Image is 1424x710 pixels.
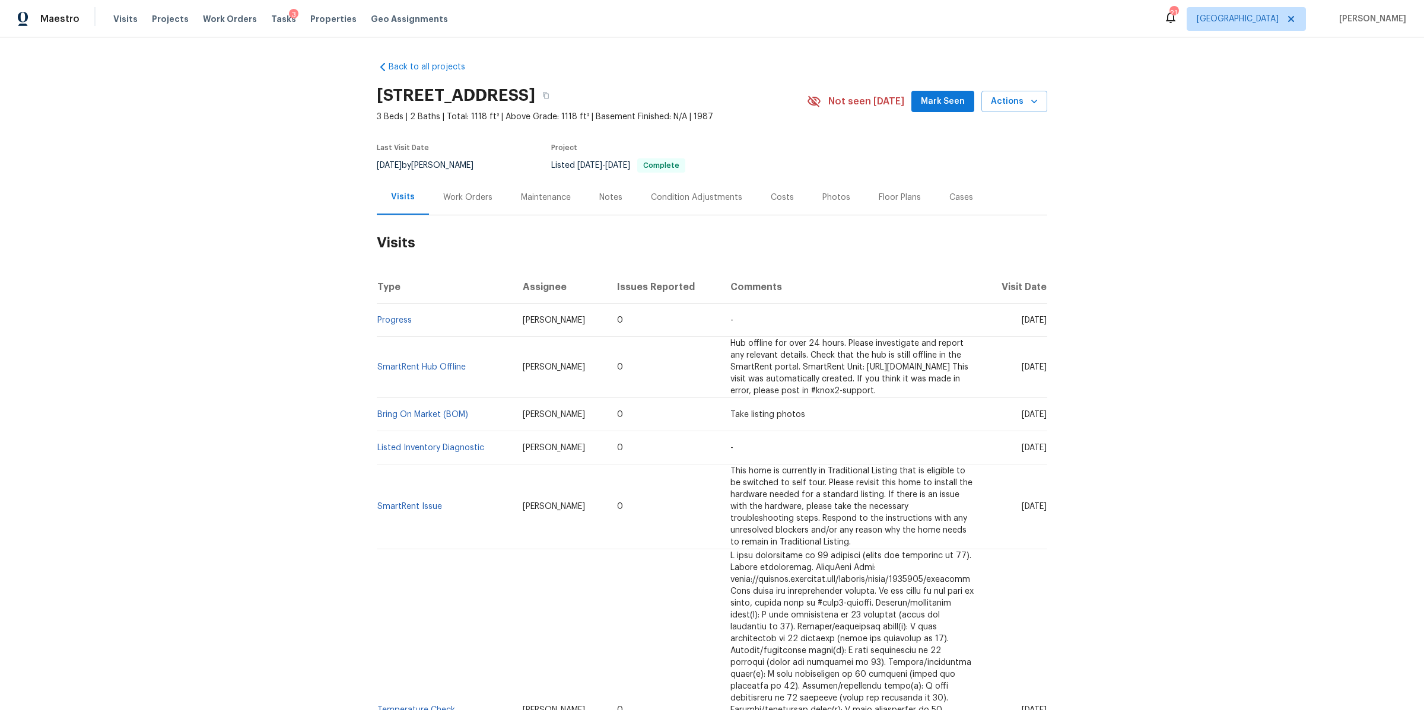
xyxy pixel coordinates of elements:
[310,13,357,25] span: Properties
[921,94,965,109] span: Mark Seen
[1022,410,1047,419] span: [DATE]
[730,410,805,419] span: Take listing photos
[377,363,466,371] a: SmartRent Hub Offline
[377,90,535,101] h2: [STREET_ADDRESS]
[377,270,513,304] th: Type
[551,161,685,170] span: Listed
[617,502,623,511] span: 0
[1022,363,1047,371] span: [DATE]
[771,192,794,203] div: Costs
[730,316,733,324] span: -
[828,95,904,107] span: Not seen [DATE]
[1022,444,1047,452] span: [DATE]
[638,162,684,169] span: Complete
[879,192,921,203] div: Floor Plans
[377,316,412,324] a: Progress
[721,270,983,304] th: Comments
[1022,316,1047,324] span: [DATE]
[730,339,968,395] span: Hub offline for over 24 hours. Please investigate and report any relevant details. Check that the...
[523,316,585,324] span: [PERSON_NAME]
[991,94,1038,109] span: Actions
[983,270,1047,304] th: Visit Date
[40,13,80,25] span: Maestro
[730,444,733,452] span: -
[523,410,585,419] span: [PERSON_NAME]
[1197,13,1279,25] span: [GEOGRAPHIC_DATA]
[551,144,577,151] span: Project
[377,161,402,170] span: [DATE]
[377,502,442,511] a: SmartRent Issue
[377,444,484,452] a: Listed Inventory Diagnostic
[377,144,429,151] span: Last Visit Date
[577,161,602,170] span: [DATE]
[1334,13,1406,25] span: [PERSON_NAME]
[377,158,488,173] div: by [PERSON_NAME]
[377,61,491,73] a: Back to all projects
[1169,7,1178,19] div: 21
[911,91,974,113] button: Mark Seen
[377,111,807,123] span: 3 Beds | 2 Baths | Total: 1118 ft² | Above Grade: 1118 ft² | Basement Finished: N/A | 1987
[608,270,720,304] th: Issues Reported
[203,13,257,25] span: Work Orders
[730,467,972,546] span: This home is currently in Traditional Listing that is eligible to be switched to self tour. Pleas...
[577,161,630,170] span: -
[371,13,448,25] span: Geo Assignments
[443,192,492,203] div: Work Orders
[523,363,585,371] span: [PERSON_NAME]
[535,85,557,106] button: Copy Address
[152,13,189,25] span: Projects
[523,502,585,511] span: [PERSON_NAME]
[981,91,1047,113] button: Actions
[271,15,296,23] span: Tasks
[605,161,630,170] span: [DATE]
[617,316,623,324] span: 0
[113,13,138,25] span: Visits
[617,444,623,452] span: 0
[289,9,298,21] div: 3
[1022,502,1047,511] span: [DATE]
[377,410,468,419] a: Bring On Market (BOM)
[391,191,415,203] div: Visits
[651,192,742,203] div: Condition Adjustments
[521,192,571,203] div: Maintenance
[523,444,585,452] span: [PERSON_NAME]
[599,192,622,203] div: Notes
[377,215,1047,270] h2: Visits
[617,363,623,371] span: 0
[617,410,623,419] span: 0
[822,192,850,203] div: Photos
[513,270,608,304] th: Assignee
[949,192,973,203] div: Cases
